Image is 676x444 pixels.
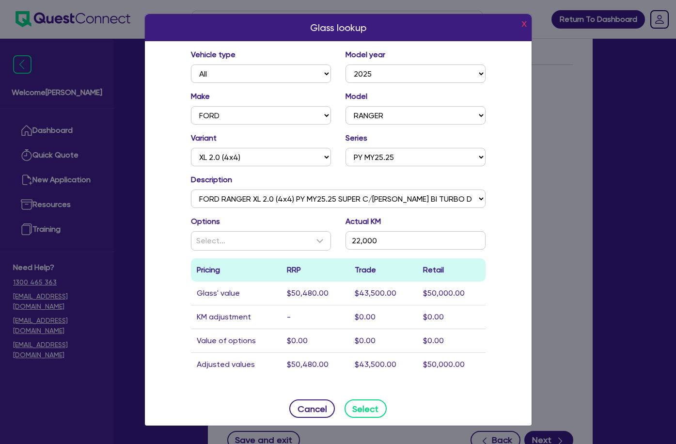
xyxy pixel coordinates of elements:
td: Glass' value [191,282,281,305]
td: Adjusted values [191,353,281,377]
label: Variant [191,132,217,144]
span: $50,000.00 [423,360,465,369]
th: RRP [281,258,349,282]
label: Model year [346,49,385,61]
button: Cancel [289,399,335,418]
span: $50,480.00 [287,288,329,298]
td: KM adjustment [191,305,281,329]
label: Actual KM [346,216,381,227]
label: Options [191,216,220,227]
span: $43,500.00 [355,360,396,369]
span: $0.00 [423,336,444,345]
label: Vehicle type [191,49,236,61]
td: - [281,305,349,329]
th: Pricing [191,258,281,282]
span: Select... [196,236,225,245]
label: Make [191,91,210,102]
td: Value of options [191,329,281,353]
span: $50,480.00 [287,360,329,369]
span: $0.00 [355,336,376,345]
span: $0.00 [423,312,444,321]
span: $50,000.00 [423,288,465,298]
th: Retail [417,258,486,282]
span: $0.00 [355,312,376,321]
button: Select [345,399,387,418]
label: Description [191,174,232,186]
span: $0.00 [287,336,308,345]
label: Series [346,132,367,144]
label: Model [346,91,367,102]
h3: Glass lookup [310,22,366,33]
span: $43,500.00 [355,288,396,298]
button: x [519,16,529,31]
th: Trade [349,258,417,282]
